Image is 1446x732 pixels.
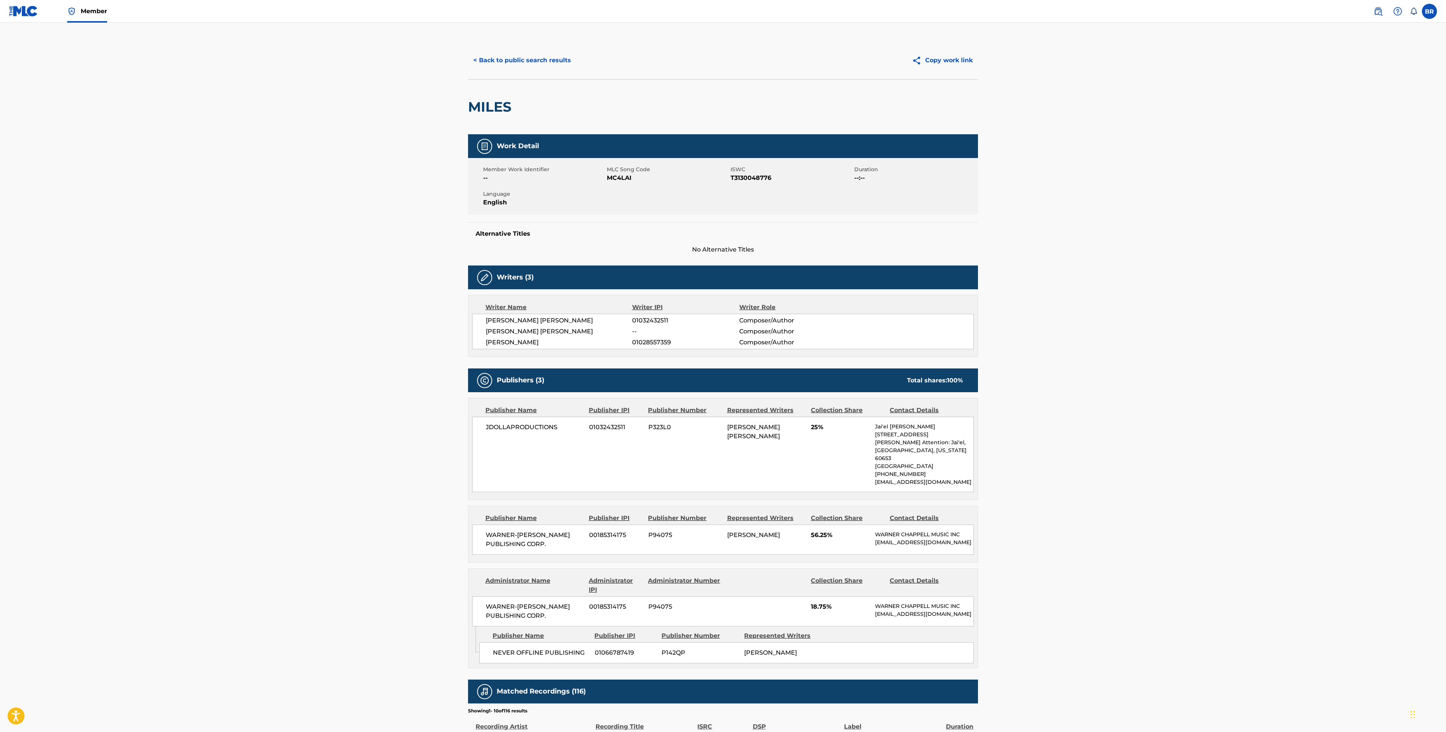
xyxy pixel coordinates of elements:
[727,531,780,539] span: [PERSON_NAME]
[739,338,837,347] span: Composer/Author
[731,173,852,183] span: T3130048776
[589,406,642,415] div: Publisher IPI
[946,714,974,731] div: Duration
[875,462,973,470] p: [GEOGRAPHIC_DATA]
[854,173,976,183] span: --:--
[632,303,740,312] div: Writer IPI
[875,447,973,462] p: [GEOGRAPHIC_DATA], [US_STATE] 60653
[907,51,978,70] button: Copy work link
[632,338,739,347] span: 01028557359
[497,273,534,282] h5: Writers (3)
[662,648,738,657] span: P142QP
[875,531,973,539] p: WARNER CHAPPELL MUSIC INC
[648,406,721,415] div: Publisher Number
[468,51,576,70] button: < Back to public search results
[648,514,721,523] div: Publisher Number
[875,539,973,546] p: [EMAIL_ADDRESS][DOMAIN_NAME]
[739,303,837,312] div: Writer Role
[589,576,642,594] div: Administrator IPI
[947,377,963,384] span: 100 %
[483,190,605,198] span: Language
[1371,4,1386,19] a: Public Search
[595,648,656,657] span: 01066787419
[811,423,869,432] span: 25%
[468,98,515,115] h2: MILES
[744,649,797,656] span: [PERSON_NAME]
[476,230,970,238] h5: Alternative Titles
[497,687,586,696] h5: Matched Recordings (116)
[811,531,869,540] span: 56.25%
[744,631,821,640] div: Represented Writers
[480,376,489,385] img: Publishers
[727,514,805,523] div: Represented Writers
[493,648,589,657] span: NEVER OFFLINE PUBLISHING
[493,631,589,640] div: Publisher Name
[468,245,978,254] span: No Alternative Titles
[486,602,583,620] span: WARNER-[PERSON_NAME] PUBLISHING CORP.
[589,602,643,611] span: 00185314175
[844,714,942,731] div: Label
[497,376,544,385] h5: Publishers (3)
[727,406,805,415] div: Represented Writers
[875,423,973,431] p: Jai'el [PERSON_NAME]
[67,7,76,16] img: Top Rightsholder
[739,316,837,325] span: Composer/Author
[596,714,694,731] div: Recording Title
[811,514,884,523] div: Collection Share
[589,514,642,523] div: Publisher IPI
[486,316,632,325] span: [PERSON_NAME] [PERSON_NAME]
[648,576,721,594] div: Administrator Number
[9,6,38,17] img: MLC Logo
[875,470,973,478] p: [PHONE_NUMBER]
[486,531,583,549] span: WARNER-[PERSON_NAME] PUBLISHING CORP.
[731,166,852,173] span: ISWC
[1374,7,1383,16] img: search
[1393,7,1402,16] img: help
[483,166,605,173] span: Member Work Identifier
[1410,8,1417,15] div: Notifications
[1408,696,1446,732] iframe: Chat Widget
[485,576,583,594] div: Administrator Name
[632,316,739,325] span: 01032432511
[875,478,973,486] p: [EMAIL_ADDRESS][DOMAIN_NAME]
[648,423,721,432] span: P323L0
[753,714,840,731] div: DSP
[811,406,884,415] div: Collection Share
[485,406,583,415] div: Publisher Name
[483,198,605,207] span: English
[854,166,976,173] span: Duration
[912,56,925,65] img: Copy work link
[890,514,963,523] div: Contact Details
[875,610,973,618] p: [EMAIL_ADDRESS][DOMAIN_NAME]
[497,142,539,150] h5: Work Detail
[486,423,583,432] span: JDOLLAPRODUCTIONS
[1411,703,1415,726] div: Drag
[739,327,837,336] span: Composer/Author
[727,424,780,440] span: [PERSON_NAME] [PERSON_NAME]
[486,327,632,336] span: [PERSON_NAME] [PERSON_NAME]
[589,531,643,540] span: 00185314175
[890,576,963,594] div: Contact Details
[811,576,884,594] div: Collection Share
[485,303,632,312] div: Writer Name
[485,514,583,523] div: Publisher Name
[589,423,643,432] span: 01032432511
[811,602,869,611] span: 18.75%
[648,531,721,540] span: P94075
[607,173,729,183] span: MC4LAI
[875,431,973,447] p: [STREET_ADDRESS][PERSON_NAME] Attention: Jai'el,
[1390,4,1405,19] div: Help
[476,714,592,731] div: Recording Artist
[697,714,749,731] div: ISRC
[1422,4,1437,19] div: User Menu
[632,327,739,336] span: --
[480,273,489,282] img: Writers
[468,707,527,714] p: Showing 1 - 10 of 116 results
[483,173,605,183] span: --
[907,376,963,385] div: Total shares:
[662,631,738,640] div: Publisher Number
[480,142,489,151] img: Work Detail
[875,602,973,610] p: WARNER CHAPPELL MUSIC INC
[648,602,721,611] span: P94075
